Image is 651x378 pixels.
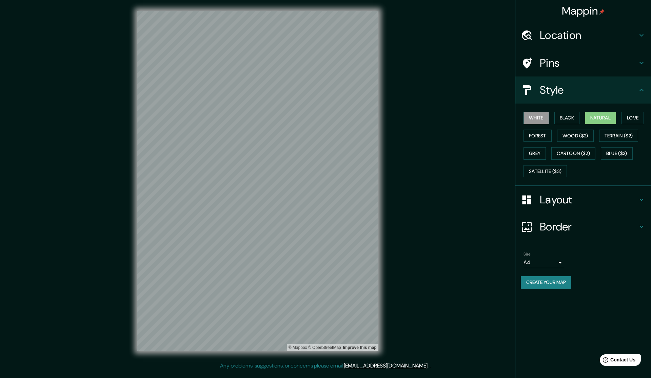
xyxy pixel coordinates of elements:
div: Border [515,213,651,240]
h4: Mappin [562,4,605,18]
div: Layout [515,186,651,213]
img: pin-icon.png [599,9,605,15]
div: Pins [515,49,651,76]
h4: Layout [540,193,637,206]
button: Black [554,112,580,124]
a: [EMAIL_ADDRESS][DOMAIN_NAME] [344,362,428,369]
p: Any problems, suggestions, or concerns please email . [220,362,429,370]
h4: Style [540,83,637,97]
button: White [524,112,549,124]
a: Mapbox [289,345,307,350]
div: A4 [524,257,564,268]
button: Natural [585,112,616,124]
button: Forest [524,130,552,142]
iframe: Help widget launcher [591,352,644,371]
a: Map feedback [343,345,376,350]
div: . [430,362,431,370]
div: Style [515,76,651,104]
button: Love [622,112,644,124]
h4: Border [540,220,637,234]
a: OpenStreetMap [308,345,341,350]
label: Size [524,251,531,257]
div: . [429,362,430,370]
button: Blue ($2) [601,147,633,160]
h4: Location [540,28,637,42]
button: Create your map [521,276,571,289]
button: Wood ($2) [557,130,594,142]
button: Grey [524,147,546,160]
div: Location [515,22,651,49]
button: Cartoon ($2) [551,147,595,160]
canvas: Map [137,11,378,351]
button: Terrain ($2) [599,130,638,142]
h4: Pins [540,56,637,70]
button: Satellite ($3) [524,165,567,178]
